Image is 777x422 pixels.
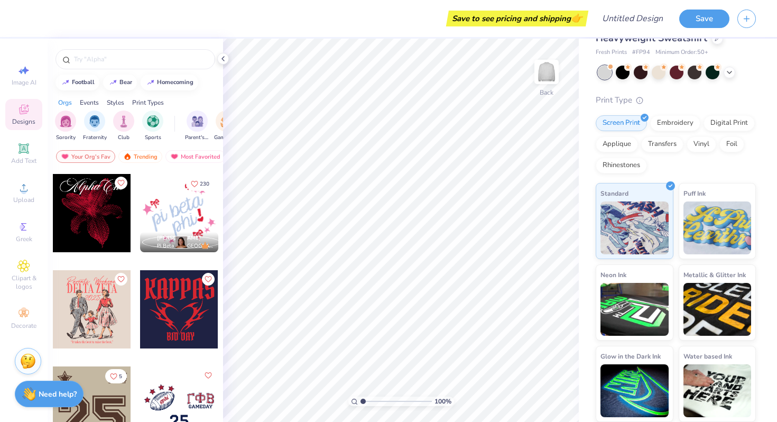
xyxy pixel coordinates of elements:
[145,134,161,142] span: Sports
[200,181,209,187] span: 230
[123,153,132,160] img: trending.gif
[600,269,626,280] span: Neon Ink
[115,177,127,189] button: Like
[632,48,650,57] span: # FP94
[596,158,647,173] div: Rhinestones
[16,235,32,243] span: Greek
[61,153,69,160] img: most_fav.gif
[80,98,99,107] div: Events
[146,79,155,86] img: trend_line.gif
[11,322,36,330] span: Decorate
[679,10,729,28] button: Save
[55,111,76,142] div: filter for Sorority
[118,134,129,142] span: Club
[157,79,193,85] div: homecoming
[719,136,744,152] div: Foil
[118,115,129,127] img: Club Image
[119,79,132,85] div: bear
[142,111,163,142] button: filter button
[55,111,76,142] button: filter button
[449,11,586,26] div: Save to see pricing and shipping
[58,98,72,107] div: Orgs
[56,150,115,163] div: Your Org's Fav
[55,75,99,90] button: football
[157,242,214,250] span: Pi Beta Phi, [GEOGRAPHIC_DATA][US_STATE]
[683,269,746,280] span: Metallic & Glitter Ink
[11,157,36,165] span: Add Text
[147,115,159,127] img: Sports Image
[141,75,198,90] button: homecoming
[683,188,706,199] span: Puff Ink
[536,61,557,82] img: Back
[214,111,238,142] div: filter for Game Day
[220,115,233,127] img: Game Day Image
[13,196,34,204] span: Upload
[434,397,451,406] span: 100 %
[119,374,122,379] span: 5
[113,111,134,142] div: filter for Club
[540,88,553,97] div: Back
[683,201,752,254] img: Puff Ink
[596,94,756,106] div: Print Type
[109,79,117,86] img: trend_line.gif
[202,273,215,286] button: Like
[571,12,582,24] span: 👉
[600,364,669,417] img: Glow in the Dark Ink
[214,111,238,142] button: filter button
[142,111,163,142] div: filter for Sports
[5,274,42,291] span: Clipart & logos
[89,115,100,127] img: Fraternity Image
[118,150,162,163] div: Trending
[113,111,134,142] button: filter button
[12,78,36,87] span: Image AI
[600,188,628,199] span: Standard
[39,389,77,399] strong: Need help?
[600,351,661,362] span: Glow in the Dark Ink
[56,134,76,142] span: Sorority
[596,136,638,152] div: Applique
[596,115,647,131] div: Screen Print
[12,117,35,126] span: Designs
[185,134,209,142] span: Parent's Weekend
[185,111,209,142] button: filter button
[107,98,124,107] div: Styles
[186,177,214,191] button: Like
[214,134,238,142] span: Game Day
[704,115,755,131] div: Digital Print
[157,234,201,242] span: [PERSON_NAME]
[687,136,716,152] div: Vinyl
[683,283,752,336] img: Metallic & Glitter Ink
[650,115,700,131] div: Embroidery
[105,369,127,383] button: Like
[683,351,732,362] span: Water based Ink
[115,273,127,286] button: Like
[596,48,627,57] span: Fresh Prints
[594,8,671,29] input: Untitled Design
[641,136,683,152] div: Transfers
[165,150,225,163] div: Most Favorited
[185,111,209,142] div: filter for Parent's Weekend
[103,75,137,90] button: bear
[683,364,752,417] img: Water based Ink
[655,48,708,57] span: Minimum Order: 50 +
[60,115,72,127] img: Sorority Image
[83,134,107,142] span: Fraternity
[202,369,215,382] button: Like
[61,79,70,86] img: trend_line.gif
[83,111,107,142] div: filter for Fraternity
[132,98,164,107] div: Print Types
[72,79,95,85] div: football
[83,111,107,142] button: filter button
[191,115,203,127] img: Parent's Weekend Image
[73,54,208,65] input: Try "Alpha"
[600,201,669,254] img: Standard
[170,153,179,160] img: most_fav.gif
[600,283,669,336] img: Neon Ink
